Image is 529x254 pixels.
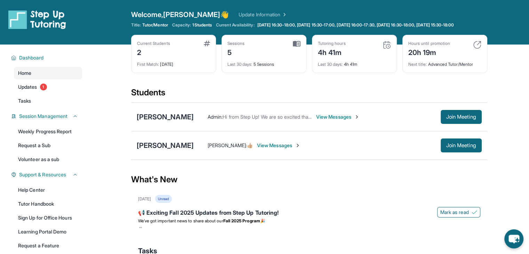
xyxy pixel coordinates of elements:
div: 📢 Exciting Fall 2025 Updates from Step Up Tutoring! [138,208,480,218]
button: Support & Resources [16,171,78,178]
span: Mark as read [440,209,469,216]
a: Volunteer as a sub [14,153,82,166]
div: 5 [227,46,245,57]
div: 5 Sessions [227,57,300,67]
div: Sessions [227,41,245,46]
span: Last 30 days : [318,62,343,67]
span: Tasks [18,97,31,104]
div: Advanced Tutor/Mentor [408,57,481,67]
span: Dashboard [19,54,44,61]
span: We’ve got important news to share about our [138,218,223,223]
span: Session Management [19,113,67,120]
span: 👍🏼 [247,142,253,148]
strong: Fall 2025 Program [223,218,260,223]
button: Mark as read [437,207,480,217]
a: [DATE] 16:30-18:00, [DATE] 15:30-17:00, [DATE] 16:00-17:30, [DATE] 16:30-18:00, [DATE] 15:30-18:00 [256,22,456,28]
a: Learning Portal Demo [14,225,82,238]
span: 1 [40,84,47,90]
img: card [473,41,481,49]
img: card [383,41,391,49]
a: Update Information [239,11,287,18]
span: Current Availability: [216,22,254,28]
span: Join Meeting [446,143,476,148]
span: Capacity: [172,22,191,28]
img: Mark as read [472,209,477,215]
a: Tutor Handbook [14,198,82,210]
span: Tutor/Mentor [142,22,168,28]
div: [DATE] [137,57,210,67]
img: card [293,41,300,47]
a: Help Center [14,184,82,196]
button: Join Meeting [441,110,482,124]
span: Admin : [208,114,223,120]
div: Hours until promotion [408,41,450,46]
a: Request a Feature [14,239,82,252]
div: [PERSON_NAME] [137,141,194,150]
button: Dashboard [16,54,78,61]
span: Updates [18,84,37,90]
a: Weekly Progress Report [14,125,82,138]
div: Students [131,87,487,102]
span: Next title : [408,62,427,67]
span: Home [18,70,31,77]
div: [DATE] [138,196,151,202]
div: [PERSON_NAME] [137,112,194,122]
span: Support & Resources [19,171,66,178]
a: Request a Sub [14,139,82,152]
div: 20h 19m [408,46,450,57]
span: [DATE] 16:30-18:00, [DATE] 15:30-17:00, [DATE] 16:00-17:30, [DATE] 16:30-18:00, [DATE] 15:30-18:00 [257,22,454,28]
span: View Messages [316,113,360,120]
div: Unread [155,195,172,203]
img: card [204,41,210,46]
div: 4h 41m [318,57,391,67]
a: Home [14,67,82,79]
span: First Match : [137,62,159,67]
div: 2 [137,46,170,57]
span: Join Meeting [446,115,476,119]
span: Welcome, [PERSON_NAME] 👋 [131,10,229,19]
span: [PERSON_NAME] : [208,142,247,148]
img: Chevron-Right [354,114,360,120]
a: Sign Up for Office Hours [14,212,82,224]
span: Last 30 days : [227,62,253,67]
img: Chevron Right [280,11,287,18]
span: 1 Students [192,22,212,28]
div: 4h 41m [318,46,346,57]
button: chat-button [504,229,523,248]
img: Chevron-Right [295,143,300,148]
span: View Messages [257,142,300,149]
div: What's New [131,164,487,195]
img: logo [8,10,66,29]
a: Updates1 [14,81,82,93]
button: Session Management [16,113,78,120]
span: Title: [131,22,141,28]
div: Tutoring hours [318,41,346,46]
div: Current Students [137,41,170,46]
span: 🎉 [260,218,265,223]
button: Join Meeting [441,138,482,152]
a: Tasks [14,95,82,107]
